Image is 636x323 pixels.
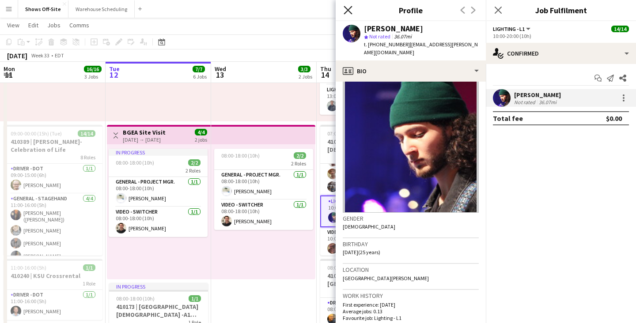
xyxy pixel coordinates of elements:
span: 13 [213,70,226,80]
span: 07:00-20:00 (13h) [327,130,366,137]
button: Warehouse Scheduling [68,0,135,18]
span: 7/7 [193,66,205,72]
div: In progress [109,149,208,156]
div: Bio [336,60,486,82]
span: Thu [320,65,331,73]
span: 1/1 [83,264,95,271]
a: Comms [66,19,93,31]
span: 2/2 [188,159,201,166]
app-card-role: General - Project Mgr.1/108:00-18:00 (10h)[PERSON_NAME] [109,177,208,207]
div: 2 jobs [195,135,207,143]
span: [DATE] (25 years) [343,249,380,255]
div: Not rated [514,99,537,105]
h3: 410173 | [GEOGRAPHIC_DATA][DEMOGRAPHIC_DATA] - 6th Grade Fall Camp FFA 2025 [320,138,419,154]
div: [DATE] [7,51,27,60]
span: View [7,21,19,29]
div: 36.07mi [537,99,558,105]
span: 12 [108,70,120,80]
p: Average jobs: 0.13 [343,308,479,315]
div: 10:00-20:00 (10h) [493,33,629,39]
h3: 410317 | Sonic Expo [GEOGRAPHIC_DATA] [320,272,419,288]
span: 11 [2,70,15,80]
span: 3/3 [298,66,310,72]
h3: 410240 | KSU Crossrental [4,272,102,280]
span: Jobs [47,21,61,29]
div: 3 Jobs [84,73,101,80]
span: 1/1 [189,295,201,302]
app-job-card: 09:00-00:00 (15h) (Tue)14/14410389 | [PERSON_NAME]- Celebration of Life8 RolesDriver - DOT1/109:0... [4,125,102,255]
span: 14/14 [611,26,629,32]
span: Comms [69,21,89,29]
a: Edit [25,19,42,31]
span: Not rated [369,33,390,40]
app-card-role: Lighting - L11/113:00-23:00 (10h)[PERSON_NAME] [320,85,419,115]
span: Lighting - L1 [493,26,525,32]
span: 8 Roles [80,154,95,161]
span: 11:00-16:00 (5h) [11,264,46,271]
span: 08:00-19:00 (11h) [327,264,366,271]
app-card-role: General - Stagehand4/411:00-16:00 (5h)[PERSON_NAME] ([PERSON_NAME]) [PERSON_NAME][PERSON_NAME][PE... [4,194,102,265]
span: 2/2 [294,152,306,159]
span: 1 Role [83,280,95,287]
div: EDT [55,52,64,59]
app-job-card: 08:00-18:00 (10h)2/22 RolesGeneral - Project Mgr.1/108:00-18:00 (10h)[PERSON_NAME]Video - Switche... [214,149,313,230]
app-job-card: 11:00-16:00 (5h)1/1410240 | KSU Crossrental1 RoleDriver - DOT1/111:00-16:00 (5h)[PERSON_NAME] [4,259,102,320]
span: 08:00-18:00 (10h) [116,159,154,166]
p: Favourite job: Lighting - L1 [343,315,479,321]
span: | [EMAIL_ADDRESS][PERSON_NAME][DOMAIN_NAME] [364,41,478,56]
span: 08:00-18:00 (10h) [221,152,260,159]
div: Total fee [493,114,523,123]
h3: Birthday [343,240,479,248]
span: [GEOGRAPHIC_DATA][PERSON_NAME] [343,275,429,282]
app-card-role: Video - V11/110:00-20:00 (10h)[PERSON_NAME] [320,227,419,257]
span: Tue [109,65,120,73]
div: In progress [109,283,208,290]
app-card-role: Driver - DOT1/109:00-15:00 (6h)[PERSON_NAME] [4,164,102,194]
app-card-role: Video - Switcher1/108:00-18:00 (10h)[PERSON_NAME] [214,200,313,230]
h3: Location [343,266,479,274]
h3: Profile [336,4,486,16]
app-card-role: Video - Switcher1/108:00-18:00 (10h)[PERSON_NAME] [109,207,208,237]
div: $0.00 [606,114,622,123]
span: 08:00-18:00 (10h) [116,295,155,302]
img: Crew avatar or photo [343,80,479,213]
h3: BGEA Site Visit [123,128,166,136]
span: 14/14 [78,130,95,137]
span: 14 [319,70,331,80]
div: Confirmed [486,43,636,64]
h3: Work history [343,292,479,300]
span: 4/4 [195,129,207,135]
app-job-card: In progress08:00-18:00 (10h)2/22 RolesGeneral - Project Mgr.1/108:00-18:00 (10h)[PERSON_NAME]Vide... [109,149,208,237]
h3: Gender [343,214,479,222]
span: Edit [28,21,38,29]
div: [PERSON_NAME] [364,25,423,33]
span: Wed [215,65,226,73]
app-card-role: Driver - DOT1/111:00-16:00 (5h)[PERSON_NAME] [4,290,102,320]
span: 09:00-00:00 (15h) (Tue) [11,130,62,137]
h3: 410173 | [GEOGRAPHIC_DATA][DEMOGRAPHIC_DATA] -A1 Prep Day [109,303,208,319]
span: 36.07mi [392,33,413,40]
span: 2 Roles [185,167,201,174]
span: 2 Roles [291,160,306,167]
button: Shows Off-Site [18,0,68,18]
span: Mon [4,65,15,73]
div: 2 Jobs [299,73,312,80]
span: Week 33 [29,52,51,59]
span: [DEMOGRAPHIC_DATA] [343,223,395,230]
p: First experience: [DATE] [343,301,479,308]
div: [DATE] → [DATE] [123,136,166,143]
app-card-role: General - Project Mgr.1/108:00-18:00 (10h)[PERSON_NAME] [214,170,313,200]
app-job-card: 07:00-20:00 (13h)14/14410173 | [GEOGRAPHIC_DATA][DEMOGRAPHIC_DATA] - 6th Grade Fall Camp FFA 2025... [320,125,419,255]
span: 16/16 [84,66,102,72]
a: Jobs [44,19,64,31]
h3: Job Fulfilment [486,4,636,16]
a: View [4,19,23,31]
h3: 410389 | [PERSON_NAME]- Celebration of Life [4,138,102,154]
div: 6 Jobs [193,73,207,80]
app-card-role: Lighting - L11/110:00-20:00 (10h)[PERSON_NAME] [320,195,419,227]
